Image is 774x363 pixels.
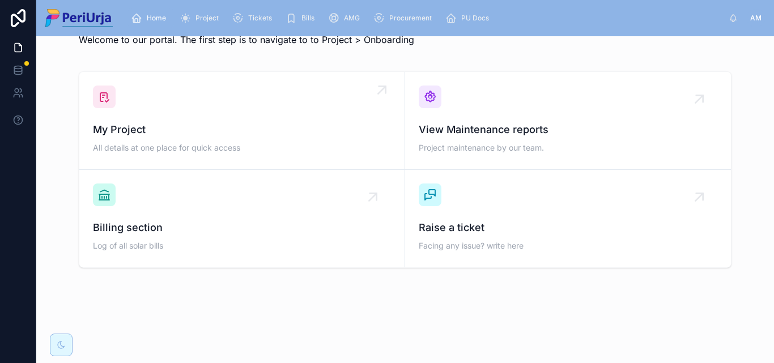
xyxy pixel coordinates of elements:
a: My ProjectAll details at one place for quick access [79,72,405,170]
a: Raise a ticketFacing any issue? write here [405,170,731,267]
span: Project [195,14,219,23]
span: PU Docs [461,14,489,23]
a: PU Docs [442,8,497,28]
span: My Project [93,122,391,138]
a: Project [176,8,227,28]
span: All details at one place for quick access [93,142,391,153]
span: Raise a ticket [419,220,717,236]
div: scrollable content [122,6,729,31]
a: Bills [282,8,322,28]
span: Bills [301,14,314,23]
span: Procurement [389,14,432,23]
a: AMG [325,8,368,28]
a: Tickets [229,8,280,28]
a: View Maintenance reportsProject maintenance by our team. [405,72,731,170]
span: AM [750,14,762,23]
a: Procurement [370,8,440,28]
a: Home [127,8,174,28]
span: AMG [344,14,360,23]
a: Billing sectionLog of all solar bills [79,170,405,267]
span: Home [147,14,166,23]
p: Welcome to our portal. The first step is to navigate to to Project > Onboarding [79,33,414,46]
img: App logo [45,9,113,27]
span: Project maintenance by our team. [419,142,717,153]
span: Facing any issue? write here [419,240,717,251]
span: Tickets [248,14,272,23]
span: Billing section [93,220,391,236]
span: Log of all solar bills [93,240,391,251]
span: View Maintenance reports [419,122,717,138]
